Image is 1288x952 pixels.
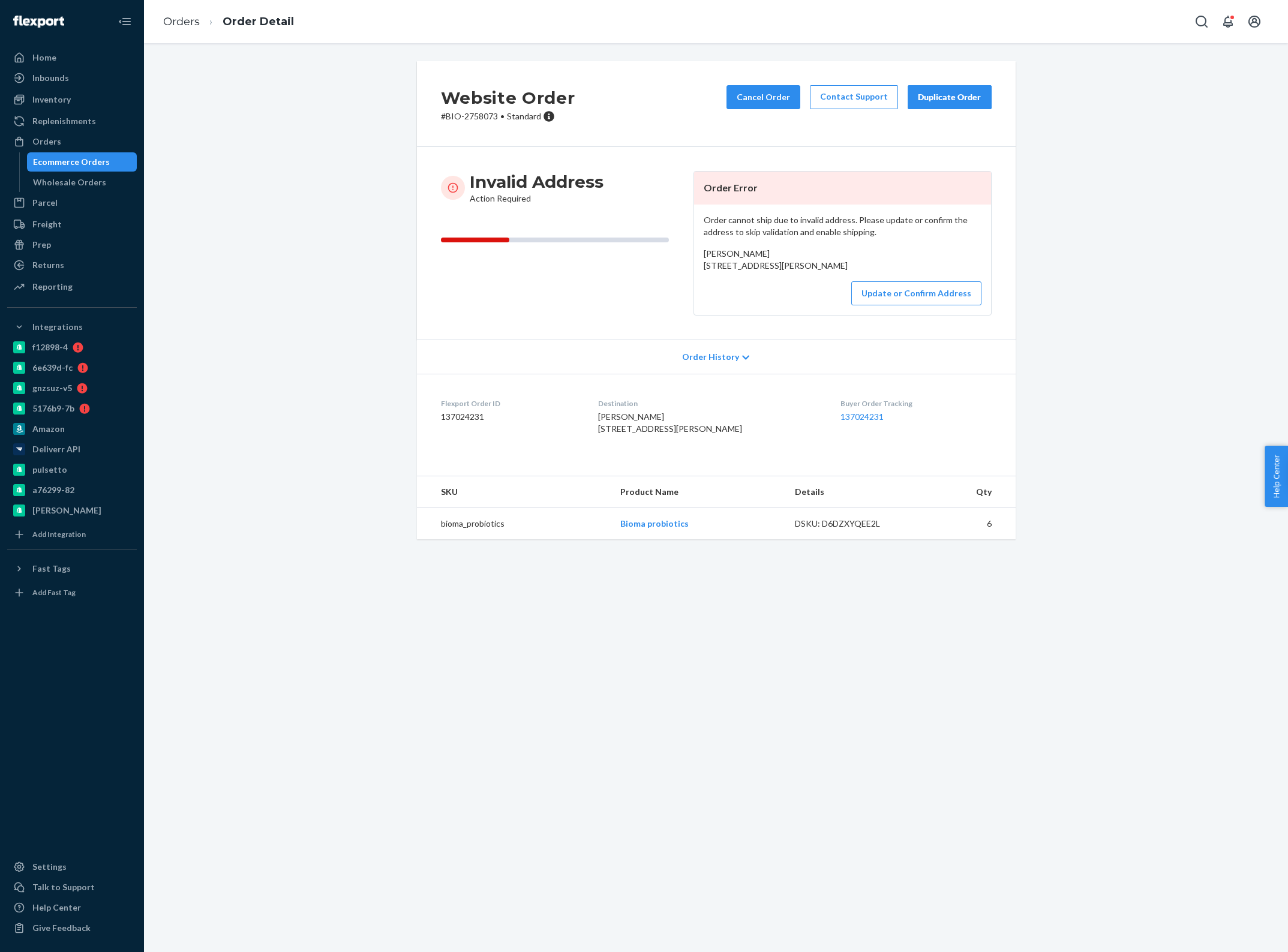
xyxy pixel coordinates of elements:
a: gnzsuz-v5 [7,379,137,398]
div: Action Required [470,171,604,205]
div: f12898-4 [32,341,68,353]
div: 6e639d-fc [32,362,73,374]
a: Talk to Support [7,878,137,897]
a: Freight [7,215,137,234]
div: Integrations [32,321,83,333]
td: 6 [917,507,1016,539]
button: Open notifications [1216,10,1240,34]
div: Inbounds [32,72,69,84]
a: [PERSON_NAME] [7,501,137,520]
a: 137024231 [840,412,884,422]
a: Prep [7,235,137,254]
div: pulsetto [32,464,67,476]
a: Returns [7,256,137,275]
div: gnzsuz-v5 [32,382,72,394]
span: • [500,111,505,121]
a: Amazon [7,419,137,439]
div: Ecommerce Orders [33,156,110,168]
a: Parcel [7,193,137,212]
button: Update or Confirm Address [851,281,981,305]
span: [PERSON_NAME] [STREET_ADDRESS][PERSON_NAME] [598,412,742,434]
th: Qty [917,476,1016,508]
dt: Flexport Order ID [441,398,580,409]
a: Add Fast Tag [7,583,137,602]
button: Fast Tags [7,559,137,578]
a: Inventory [7,90,137,109]
span: Standard [507,111,541,121]
div: Add Fast Tag [32,587,76,597]
ol: breadcrumbs [154,4,304,40]
div: [PERSON_NAME] [32,504,101,516]
a: Bioma probiotics [620,518,689,528]
div: Freight [32,218,62,230]
dt: Buyer Order Tracking [840,398,992,409]
div: Replenishments [32,115,96,127]
button: Integrations [7,317,137,337]
button: Close Navigation [113,10,137,34]
span: [PERSON_NAME] [STREET_ADDRESS][PERSON_NAME] [704,248,848,271]
p: # BIO-2758073 [441,110,575,122]
a: Ecommerce Orders [27,152,137,172]
div: Help Center [32,902,81,914]
button: Help Center [1265,446,1288,507]
a: Add Integration [7,525,137,544]
a: pulsetto [7,460,137,479]
div: 5176b9-7b [32,403,74,415]
img: Flexport logo [13,16,64,28]
div: Wholesale Orders [33,176,106,188]
a: Inbounds [7,68,137,88]
div: Orders [32,136,61,148]
a: Contact Support [810,85,898,109]
th: Product Name [611,476,785,508]
a: a76299-82 [7,480,137,500]
dd: 137024231 [441,411,580,423]
a: Home [7,48,137,67]
a: Deliverr API [7,440,137,459]
th: Details [785,476,917,508]
td: bioma_probiotics [417,507,611,539]
header: Order Error [694,172,991,205]
div: Inventory [32,94,71,106]
a: Reporting [7,277,137,296]
a: Wholesale Orders [27,173,137,192]
a: Settings [7,857,137,876]
h3: Invalid Address [470,171,604,193]
div: Home [32,52,56,64]
p: Order cannot ship due to invalid address. Please update or confirm the address to skip validation... [704,214,981,238]
div: DSKU: D6DZXYQEE2L [795,518,908,530]
div: Prep [32,239,51,251]
div: Give Feedback [32,922,91,934]
a: Orders [7,132,137,151]
a: 5176b9-7b [7,399,137,418]
a: Orders [163,15,200,28]
div: Settings [32,861,67,873]
a: Order Detail [223,15,294,28]
div: Amazon [32,423,65,435]
div: Returns [32,259,64,271]
div: Talk to Support [32,881,95,893]
button: Cancel Order [726,85,800,109]
th: SKU [417,476,611,508]
button: Duplicate Order [908,85,992,109]
div: Parcel [32,197,58,209]
div: Duplicate Order [918,91,981,103]
div: a76299-82 [32,484,74,496]
div: Reporting [32,281,73,293]
a: Help Center [7,898,137,917]
h2: Website Order [441,85,575,110]
div: Fast Tags [32,563,71,575]
a: 6e639d-fc [7,358,137,377]
dt: Destination [598,398,821,409]
span: Order History [682,351,739,363]
a: f12898-4 [7,338,137,357]
div: Deliverr API [32,443,80,455]
button: Open Search Box [1190,10,1214,34]
button: Open account menu [1242,10,1266,34]
button: Give Feedback [7,918,137,938]
div: Add Integration [32,529,86,539]
a: Replenishments [7,112,137,131]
